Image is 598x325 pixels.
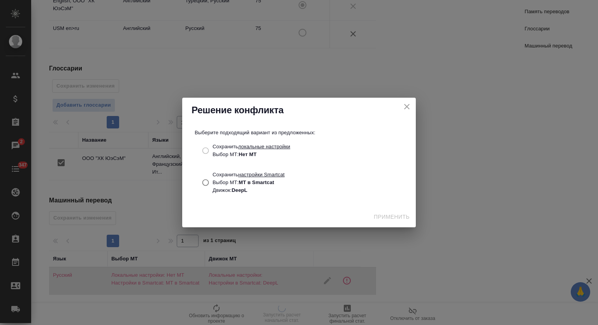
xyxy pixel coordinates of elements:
p: Выбор МТ: [213,179,285,186]
b: Нет МТ [239,151,257,157]
p: Движок: [213,186,285,194]
p: Выбор МТ: [213,151,290,158]
b: МТ в Smartcat [239,179,274,185]
button: close [401,101,413,112]
p: Сохранить [213,171,285,179]
p: Выберите подходящий вариант из предложенных: [195,129,403,137]
b: DeepL [232,187,247,193]
u: локальные настройки [238,144,290,149]
p: Сохранить [213,143,290,151]
h2: Решение конфликта [192,104,406,116]
u: настройки Smartcat [238,172,285,177]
